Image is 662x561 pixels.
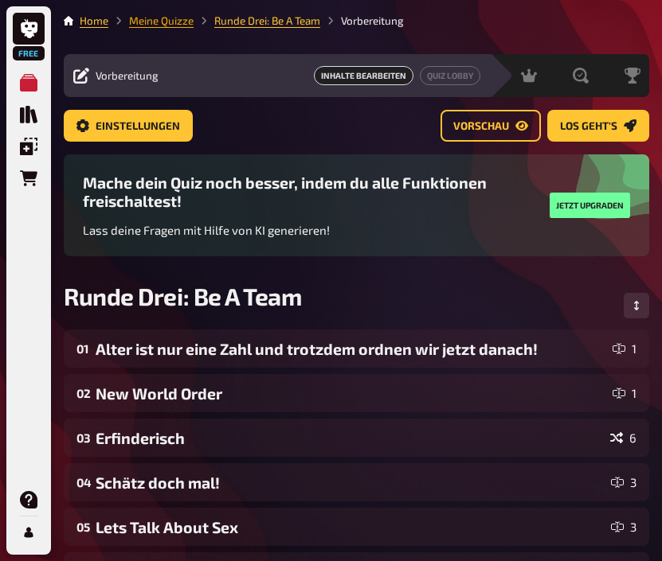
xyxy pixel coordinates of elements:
[560,121,617,132] span: Los geht's
[441,110,541,142] button: Vorschau
[96,384,606,403] div: New World Order
[194,13,320,29] li: Runde Drei: Be A Team
[129,14,194,27] a: Meine Quizze
[80,14,108,27] a: Home
[613,342,637,355] div: 1
[611,520,637,533] div: 3
[76,520,89,534] div: 05
[64,110,193,142] button: Einstellungen
[96,121,180,132] span: Einstellungen
[314,66,413,85] a: Inhalte Bearbeiten
[64,282,302,310] span: Runde Drei: Be A Team
[80,13,108,29] li: Home
[76,430,89,445] div: 03
[547,110,649,142] button: Los geht's
[83,223,330,237] span: Lass deine Fragen mit Hilfe von KI generieren!
[611,476,637,489] div: 3
[96,473,605,492] div: Schätz doch mal!
[76,341,89,356] div: 01
[76,386,89,400] div: 02
[610,431,637,444] div: 6
[320,13,404,29] li: Vorbereitung
[453,121,509,132] span: Vorschau
[96,340,606,358] div: Alter ist nur eine Zahl und trotzdem ordnen wir jetzt danach!
[14,49,43,58] span: Free
[83,173,537,210] h3: Mache dein Quiz noch besser, indem du alle Funktionen freischaltest!
[76,475,89,489] div: 04
[96,429,604,447] div: Erfinderisch
[613,387,637,399] div: 1
[108,13,194,29] li: Meine Quizze
[624,293,649,318] button: Reihenfolge anpassen
[550,193,630,218] button: Jetzt upgraden
[96,69,159,82] span: Vorbereitung
[420,66,480,85] button: Quiz Lobby
[214,14,320,27] a: Runde Drei: Be A Team
[96,518,605,536] div: Lets Talk About Sex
